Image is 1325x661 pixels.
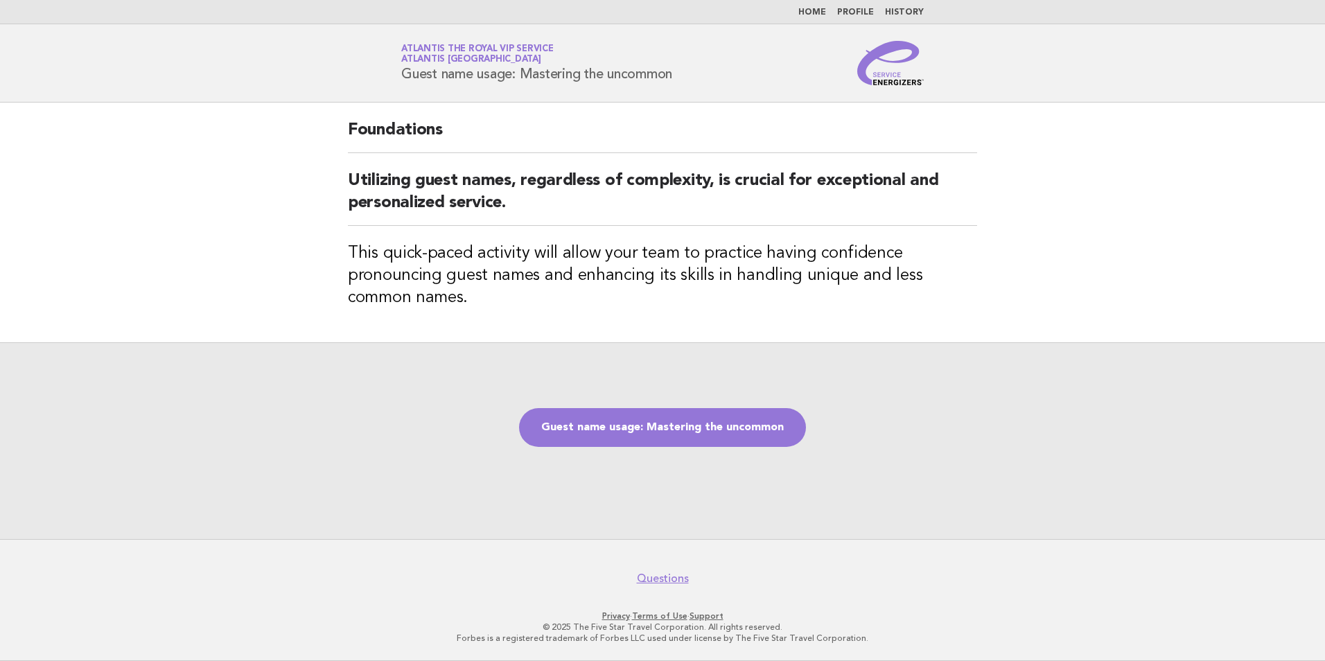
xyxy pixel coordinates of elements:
a: Questions [637,572,689,585]
p: © 2025 The Five Star Travel Corporation. All rights reserved. [238,622,1087,633]
span: Atlantis [GEOGRAPHIC_DATA] [401,55,541,64]
a: Support [690,611,723,621]
p: · · [238,610,1087,622]
a: History [885,8,924,17]
p: Forbes is a registered trademark of Forbes LLC used under license by The Five Star Travel Corpora... [238,633,1087,644]
a: Home [798,8,826,17]
img: Service Energizers [857,41,924,85]
h3: This quick-paced activity will allow your team to practice having confidence pronouncing guest na... [348,243,977,309]
h1: Guest name usage: Mastering the uncommon [401,45,672,81]
h2: Utilizing guest names, regardless of complexity, is crucial for exceptional and personalized serv... [348,170,977,226]
a: Terms of Use [632,611,687,621]
a: Atlantis the Royal VIP ServiceAtlantis [GEOGRAPHIC_DATA] [401,44,554,64]
a: Guest name usage: Mastering the uncommon [519,408,806,447]
a: Profile [837,8,874,17]
a: Privacy [602,611,630,621]
h2: Foundations [348,119,977,153]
